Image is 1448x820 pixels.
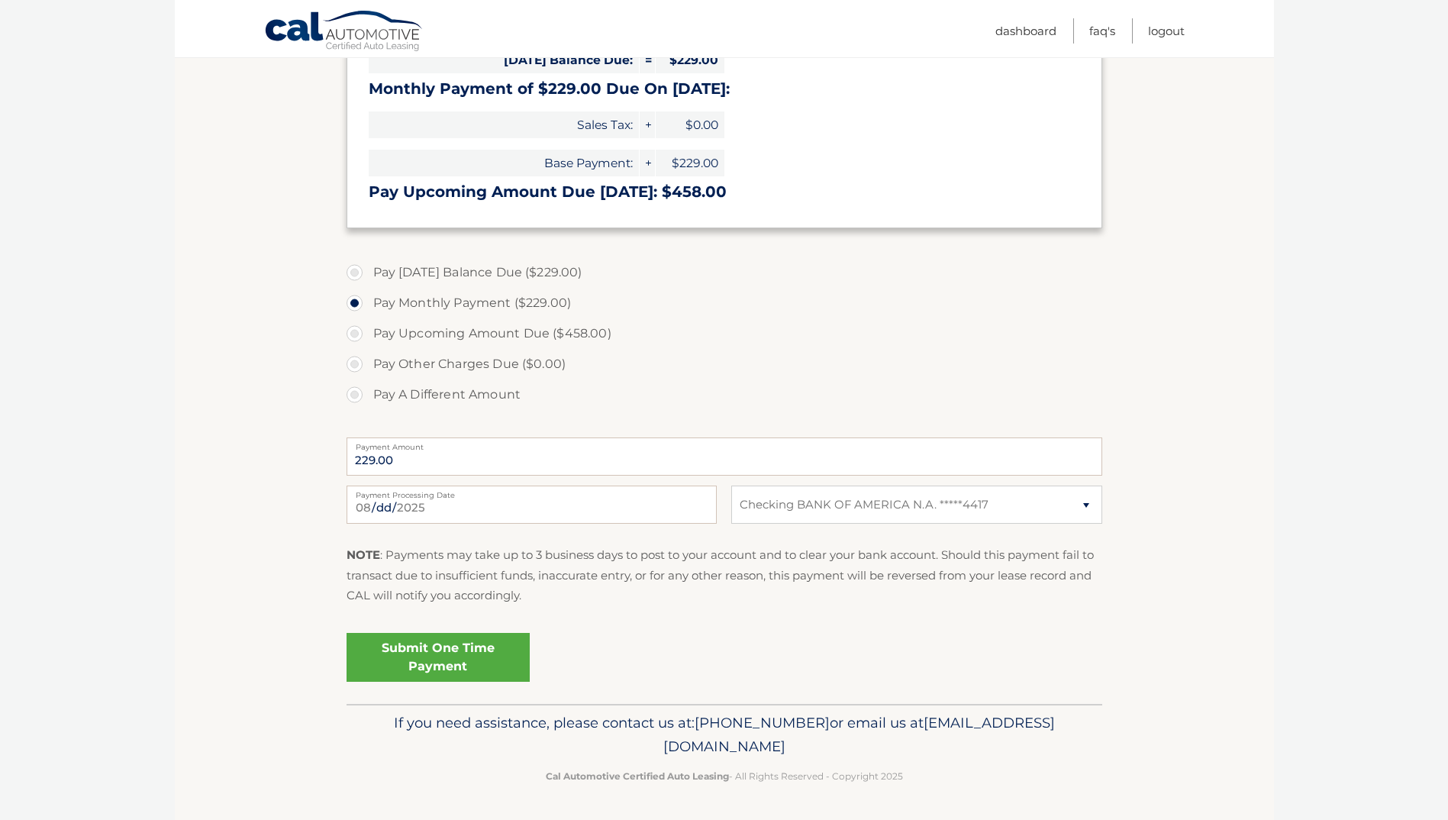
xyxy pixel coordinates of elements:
[640,111,655,138] span: +
[369,150,639,176] span: Base Payment:
[640,47,655,73] span: =
[347,486,717,498] label: Payment Processing Date
[347,349,1102,379] label: Pay Other Charges Due ($0.00)
[695,714,830,731] span: [PHONE_NUMBER]
[369,111,639,138] span: Sales Tax:
[656,150,724,176] span: $229.00
[347,437,1102,476] input: Payment Amount
[1148,18,1185,44] a: Logout
[369,47,639,73] span: [DATE] Balance Due:
[369,182,1080,202] h3: Pay Upcoming Amount Due [DATE]: $458.00
[347,288,1102,318] label: Pay Monthly Payment ($229.00)
[546,770,729,782] strong: Cal Automotive Certified Auto Leasing
[369,79,1080,98] h3: Monthly Payment of $229.00 Due On [DATE]:
[995,18,1056,44] a: Dashboard
[347,257,1102,288] label: Pay [DATE] Balance Due ($229.00)
[656,47,724,73] span: $229.00
[656,111,724,138] span: $0.00
[347,633,530,682] a: Submit One Time Payment
[640,150,655,176] span: +
[347,545,1102,605] p: : Payments may take up to 3 business days to post to your account and to clear your bank account....
[347,379,1102,410] label: Pay A Different Amount
[356,768,1092,784] p: - All Rights Reserved - Copyright 2025
[347,318,1102,349] label: Pay Upcoming Amount Due ($458.00)
[356,711,1092,760] p: If you need assistance, please contact us at: or email us at
[1089,18,1115,44] a: FAQ's
[347,486,717,524] input: Payment Date
[347,437,1102,450] label: Payment Amount
[347,547,380,562] strong: NOTE
[264,10,424,54] a: Cal Automotive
